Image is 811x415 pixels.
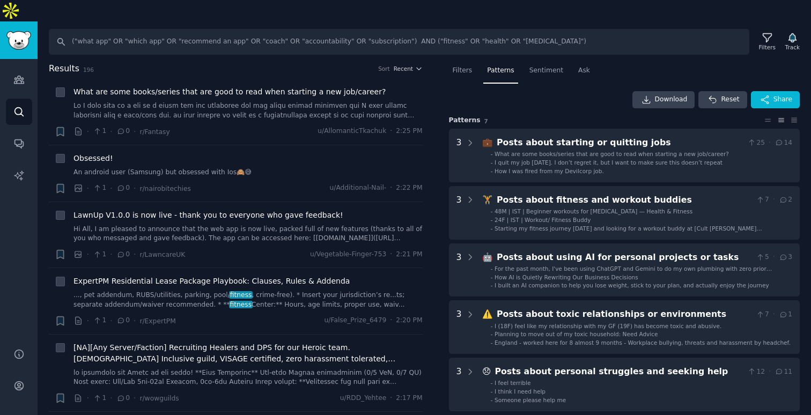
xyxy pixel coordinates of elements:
div: 3 [456,194,462,232]
span: I quit my job [DATE]. I don’t regret it, but I want to make sure this doesn’t repeat [495,159,722,166]
span: u/Vegetable-Finger-753 [310,250,386,260]
span: How I was fired from my Devilcorp job. [495,168,604,174]
span: · [110,392,112,404]
div: - [491,281,493,289]
span: 0 [116,394,130,403]
span: Pattern s [449,116,481,125]
div: - [491,379,493,387]
span: 🤖 [482,252,493,262]
span: · [110,183,112,194]
div: - [491,388,493,395]
span: 2:22 PM [396,183,422,193]
span: 1 [93,316,106,325]
span: 🏋️ [482,195,493,205]
span: I (18F) feel like my relationship with my GF (19F) has become toxic and abusive. [495,323,721,329]
span: I think I need help [495,388,545,395]
span: r/Fantasy [139,128,169,136]
div: - [491,225,493,232]
span: · [773,253,775,262]
div: - [491,273,493,281]
div: - [491,330,493,338]
span: Sentiment [529,66,563,76]
span: 2:20 PM [396,316,422,325]
a: Hi All, I am pleased to announce that the web app is now live, packed full of new features (thank... [73,225,423,243]
span: · [390,183,392,193]
span: I feel terrible [495,380,530,386]
span: LawnUp V1.0.0 is now live - thank you to everyone who gave feedback! [73,210,343,221]
a: What are some books/series that are good to read when starting a new job/career? [73,86,386,98]
img: GummySearch logo [6,31,31,50]
a: ..., pet addendum, RUBS/utilities, parking, pool/fitness, crime-free). * Insert your jurisdiction... [73,291,423,309]
span: r/nairobitechies [139,185,190,192]
span: 25 [747,138,765,148]
span: Planning to move out of my toxic household: Need Advice [495,331,658,337]
span: 2:21 PM [396,250,422,260]
div: Posts about toxic relationships or environments [497,308,751,321]
span: · [773,310,775,320]
span: 1 [93,183,106,193]
button: Reset [698,91,747,108]
span: · [773,195,775,205]
span: 11 [775,367,792,377]
span: · [87,315,89,327]
span: fitness [229,301,253,308]
span: u/Additional-Nail- [330,183,387,193]
span: r/wowguilds [139,395,179,402]
span: r/ExpertPM [139,317,175,325]
span: · [134,249,136,260]
span: For the past month, I've been using ChatGPT and Gemini to do my own plumbing with zero prior know... [495,265,772,279]
button: Share [751,91,800,108]
span: 0 [116,127,130,136]
div: Sort [378,65,390,72]
span: · [87,126,89,137]
a: ExpertPM Residential Lease Package Playbook: Clauses, Rules & Addenda [73,276,350,287]
span: · [769,138,771,148]
span: u/False_Prize_6479 [325,316,387,325]
span: Download [655,95,688,105]
button: Recent [394,65,423,72]
a: Download [632,91,695,108]
div: Posts about personal struggles and seeking help [495,365,743,379]
a: lo ipsumdolo sit Ametc ad eli seddo! **Eius Temporinc** Utl-etdo Magnaa enimadminim (0/5 VeN, 0/7... [73,368,423,387]
span: u/RDD_Yehtee [340,394,386,403]
span: Reset [721,95,739,105]
span: · [134,392,136,404]
span: Ask [578,66,590,76]
span: 1 [93,394,106,403]
button: Track [781,31,803,53]
span: · [110,126,112,137]
span: Filters [453,66,473,76]
span: Recent [394,65,413,72]
div: - [491,167,493,175]
span: r/LawncareUK [139,251,185,258]
div: Posts about starting or quitting jobs [497,136,743,150]
span: · [390,394,392,403]
a: An android user (Samsung) but obsessed with Ios🙈😅 [73,168,423,177]
span: 2 [779,195,792,205]
div: Track [785,43,800,51]
span: 2:25 PM [396,127,422,136]
span: Patterns [487,66,514,76]
span: 💼 [482,137,493,147]
span: 😞 [482,366,491,376]
span: Obsessed! [73,153,113,164]
span: · [390,250,392,260]
span: u/AllomanticTkachuk [318,127,386,136]
span: I built an AI companion to help you lose weight, stick to your plan, and actually enjoy the journey [495,282,769,288]
div: 3 [456,251,462,290]
span: 2:17 PM [396,394,422,403]
span: · [110,315,112,327]
div: Posts about using AI for personal projects or tasks [497,251,751,264]
input: Search Keyword [49,29,749,55]
div: - [491,150,493,158]
div: 3 [456,136,462,175]
span: Results [49,62,79,76]
span: · [769,367,771,377]
span: · [87,183,89,194]
div: - [491,207,493,215]
div: 3 [456,308,462,346]
span: · [134,126,136,137]
span: ⚠️ [482,309,493,319]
